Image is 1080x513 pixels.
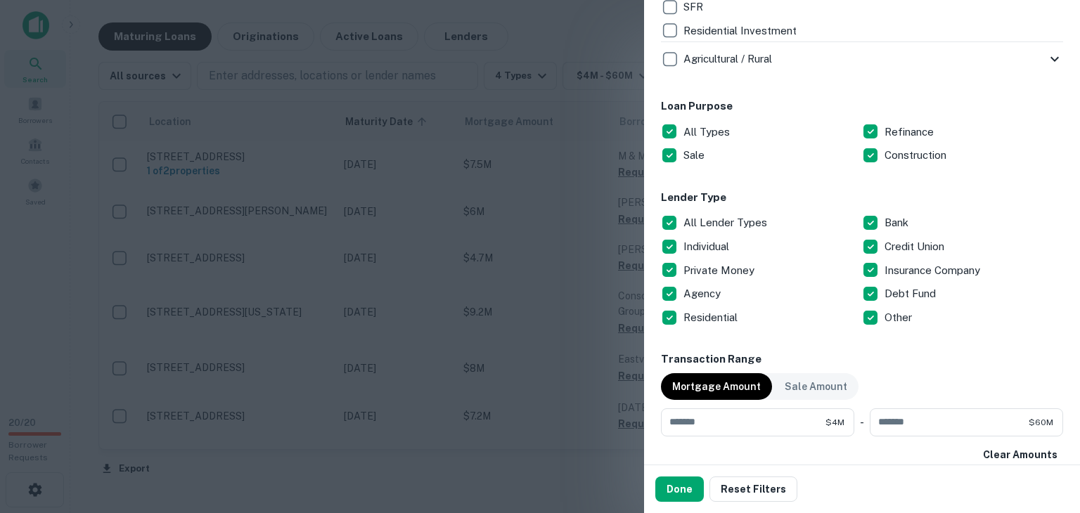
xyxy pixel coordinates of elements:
[661,98,1063,115] h6: Loan Purpose
[661,351,1063,368] h6: Transaction Range
[885,124,937,141] p: Refinance
[860,408,864,436] div: -
[1010,401,1080,468] iframe: Chat Widget
[683,147,707,164] p: Sale
[655,476,704,502] button: Done
[672,379,761,394] p: Mortgage Amount
[683,285,724,302] p: Agency
[683,124,733,141] p: All Types
[785,379,847,394] p: Sale Amount
[885,214,911,231] p: Bank
[683,214,770,231] p: All Lender Types
[885,262,983,279] p: Insurance Company
[885,238,947,255] p: Credit Union
[683,51,775,67] p: Agricultural / Rural
[977,442,1063,467] button: Clear Amounts
[885,147,949,164] p: Construction
[885,285,939,302] p: Debt Fund
[825,416,844,429] span: $4M
[661,190,1063,206] h6: Lender Type
[683,22,799,39] p: Residential Investment
[683,309,740,326] p: Residential
[709,476,797,502] button: Reset Filters
[683,238,732,255] p: Individual
[683,262,757,279] p: Private Money
[885,309,915,326] p: Other
[661,42,1063,76] div: Agricultural / Rural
